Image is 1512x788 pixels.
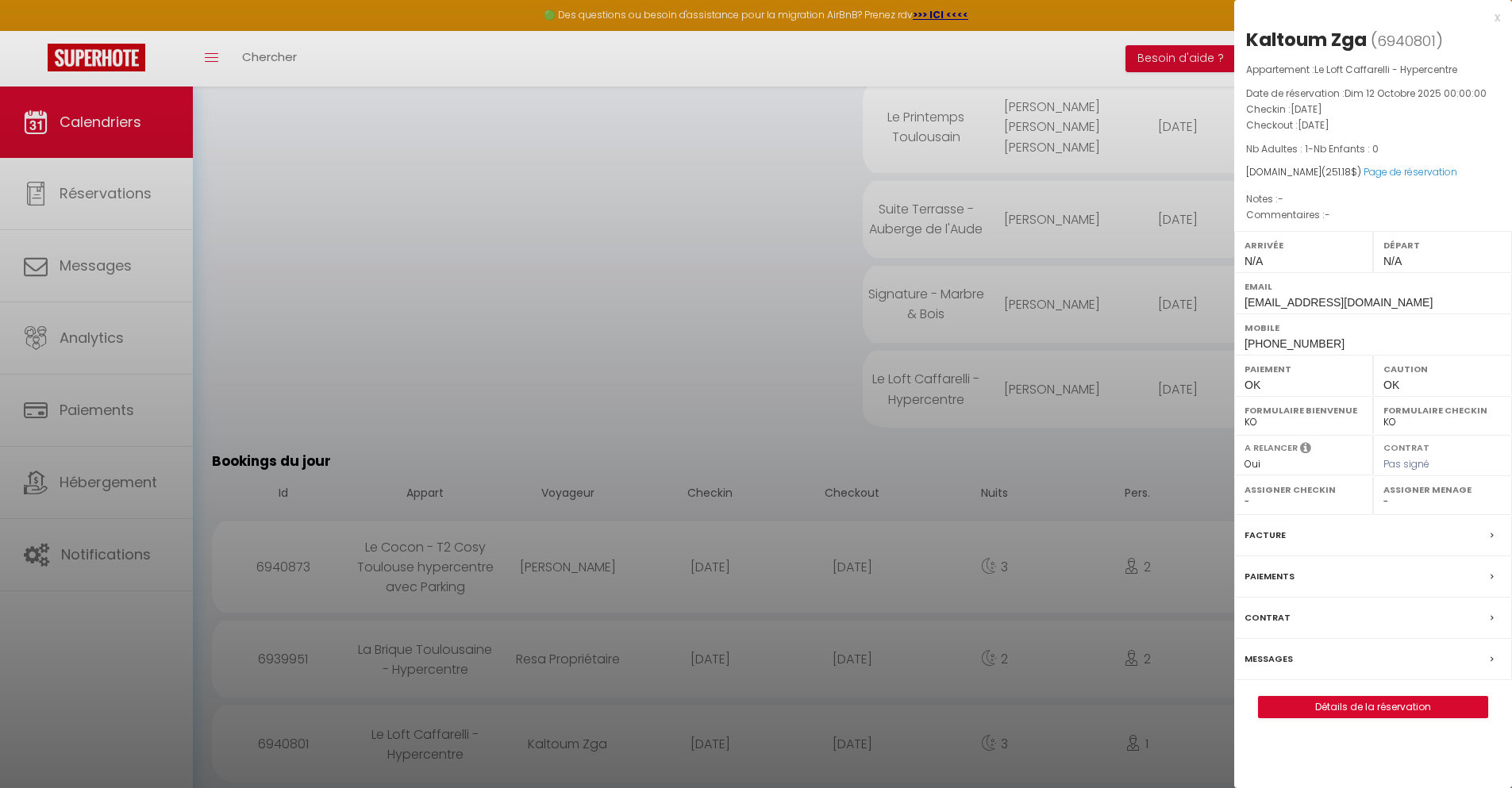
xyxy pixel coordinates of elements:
[1291,102,1322,116] span: [DATE]
[1246,62,1500,78] p: Appartement :
[1245,337,1345,350] span: [PHONE_NUMBER]
[1298,118,1329,132] span: [DATE]
[1322,165,1361,179] span: ( $)
[1246,27,1367,52] div: Kaltoum Zga
[1325,165,1351,179] span: 251.18
[1314,63,1457,76] span: Le Loft Caffarelli - Hypercentre
[1259,697,1487,717] a: Détails de la réservation
[1383,457,1429,471] span: Pas signé
[1246,86,1500,102] p: Date de réservation :
[1245,482,1363,498] label: Assigner Checkin
[1377,31,1436,51] span: 6940801
[1345,86,1487,100] span: Dim 12 Octobre 2025 00:00:00
[1383,237,1502,253] label: Départ
[1245,609,1291,626] label: Contrat
[1246,207,1500,223] p: Commentaires :
[1325,208,1330,221] span: -
[1245,237,1363,253] label: Arrivée
[1383,482,1502,498] label: Assigner Menage
[1364,165,1457,179] a: Page de réservation
[1246,102,1500,117] p: Checkin :
[1383,379,1399,391] span: OK
[1278,192,1283,206] span: -
[1246,191,1500,207] p: Notes :
[1245,568,1295,585] label: Paiements
[1245,296,1433,309] span: [EMAIL_ADDRESS][DOMAIN_NAME]
[1371,29,1443,52] span: ( )
[1383,255,1402,267] span: N/A
[1246,142,1308,156] span: Nb Adultes : 1
[1314,142,1379,156] span: Nb Enfants : 0
[1258,696,1488,718] button: Détails de la réservation
[1383,361,1502,377] label: Caution
[1245,361,1363,377] label: Paiement
[1245,279,1502,294] label: Email
[1234,8,1500,27] div: x
[1246,165,1500,180] div: [DOMAIN_NAME]
[1246,141,1500,157] p: -
[1245,320,1502,336] label: Mobile
[1246,117,1500,133] p: Checkout :
[1245,379,1260,391] span: OK
[1383,441,1429,452] label: Contrat
[1245,255,1263,267] span: N/A
[1245,441,1298,455] label: A relancer
[1245,527,1286,544] label: Facture
[1383,402,1502,418] label: Formulaire Checkin
[1300,441,1311,459] i: Sélectionner OUI si vous souhaiter envoyer les séquences de messages post-checkout
[1245,402,1363,418] label: Formulaire Bienvenue
[1245,651,1293,667] label: Messages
